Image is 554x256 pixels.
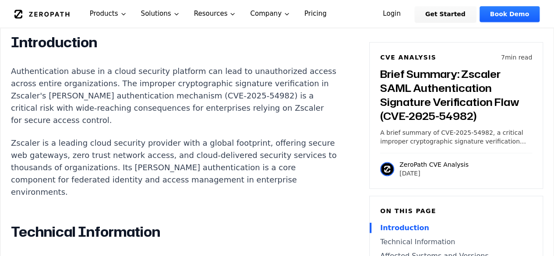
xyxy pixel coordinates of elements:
[11,34,337,51] h2: Introduction
[380,222,532,233] a: Introduction
[372,6,411,22] a: Login
[415,6,476,22] a: Get Started
[501,53,532,62] p: 7 min read
[380,128,532,146] p: A brief summary of CVE-2025-54982, a critical improper cryptographic signature verification issue...
[399,160,469,169] p: ZeroPath CVE Analysis
[399,169,469,178] p: [DATE]
[380,207,532,215] h6: On this page
[11,65,337,126] p: Authentication abuse in a cloud security platform can lead to unauthorized access across entire o...
[380,67,532,123] h3: Brief Summary: Zscaler SAML Authentication Signature Verification Flaw (CVE-2025-54982)
[380,53,436,62] h6: CVE Analysis
[11,137,337,198] p: Zscaler is a leading cloud security provider with a global footprint, offering secure web gateway...
[11,223,337,240] h2: Technical Information
[480,6,540,22] a: Book Demo
[380,236,532,247] a: Technical Information
[380,162,394,176] img: ZeroPath CVE Analysis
